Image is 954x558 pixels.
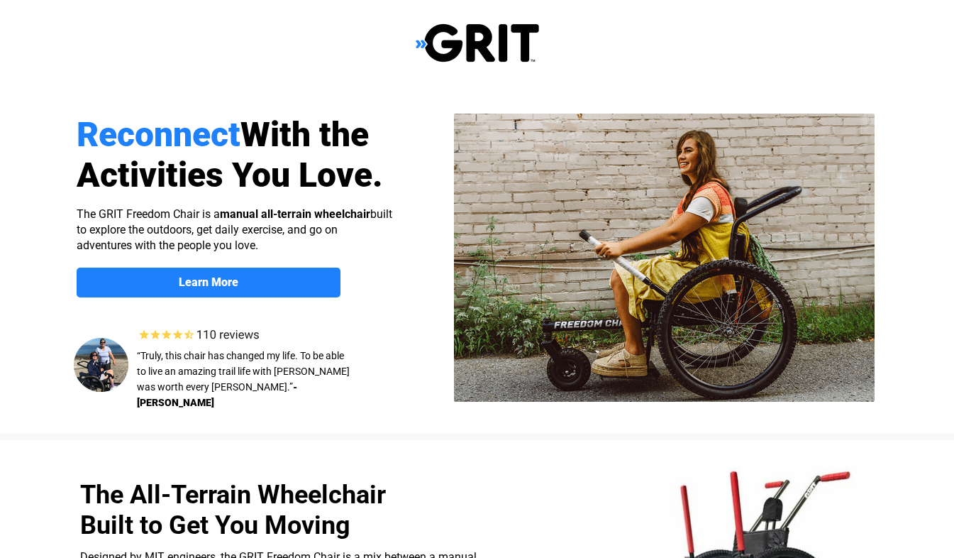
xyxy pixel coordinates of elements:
span: The GRIT Freedom Chair is a built to explore the outdoors, get daily exercise, and go on adventur... [77,207,392,252]
strong: manual all-terrain wheelchair [220,207,370,221]
span: “Truly, this chair has changed my life. To be able to live an amazing trail life with [PERSON_NAM... [137,350,350,393]
span: Activities You Love. [77,155,383,195]
span: Reconnect [77,114,240,155]
a: Learn More [77,268,340,297]
span: With the [240,114,369,155]
strong: Learn More [179,275,238,289]
span: The All-Terrain Wheelchair Built to Get You Moving [80,480,386,540]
